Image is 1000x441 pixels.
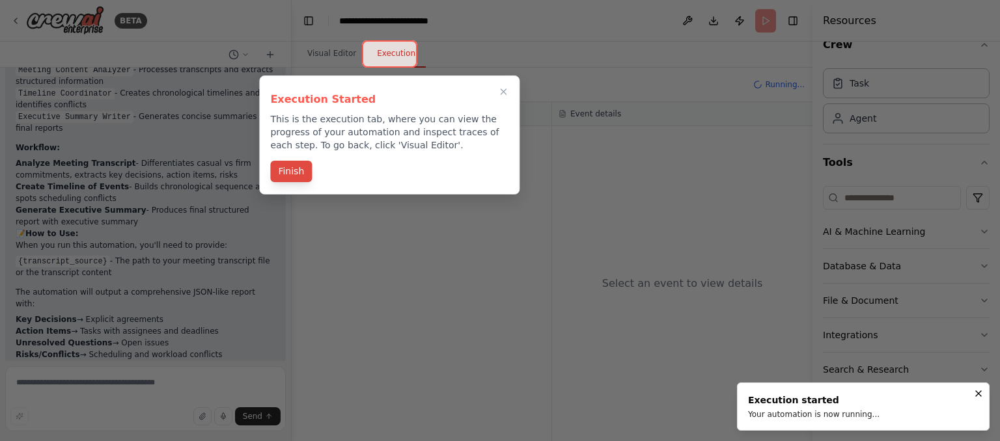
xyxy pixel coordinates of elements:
[270,92,508,107] h3: Execution Started
[270,161,312,182] button: Finish
[495,84,511,100] button: Close walkthrough
[748,394,880,407] div: Execution started
[748,409,880,420] div: Your automation is now running...
[270,113,508,152] p: This is the execution tab, where you can view the progress of your automation and inspect traces ...
[299,12,318,30] button: Hide left sidebar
